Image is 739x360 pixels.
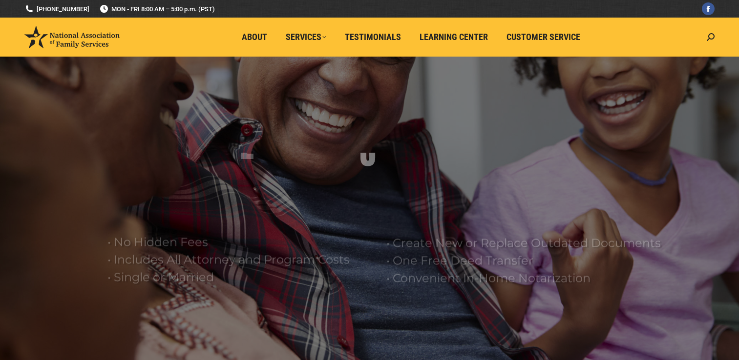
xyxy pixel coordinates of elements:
div: U [359,132,376,171]
a: Testimonials [338,28,408,46]
span: Services [286,32,326,42]
a: About [235,28,274,46]
span: MON - FRI 8:00 AM – 5:00 p.m. (PST) [99,4,215,14]
span: Learning Center [420,32,488,42]
a: Facebook page opens in new window [702,2,715,15]
img: National Association of Family Services [24,26,120,48]
a: [PHONE_NUMBER] [24,4,89,14]
rs-layer: • No Hidden Fees • Includes All Attorney and Program Costs • Single or Married [107,233,374,286]
rs-layer: • Create New or Replace Outdated Documents • One Free Deed Transfer • Convenient In-Home Notariza... [386,234,670,287]
span: About [242,32,267,42]
a: Customer Service [500,28,587,46]
div: L [240,125,254,164]
span: Customer Service [507,32,580,42]
span: Testimonials [345,32,401,42]
a: Learning Center [413,28,495,46]
div: S [376,189,392,228]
